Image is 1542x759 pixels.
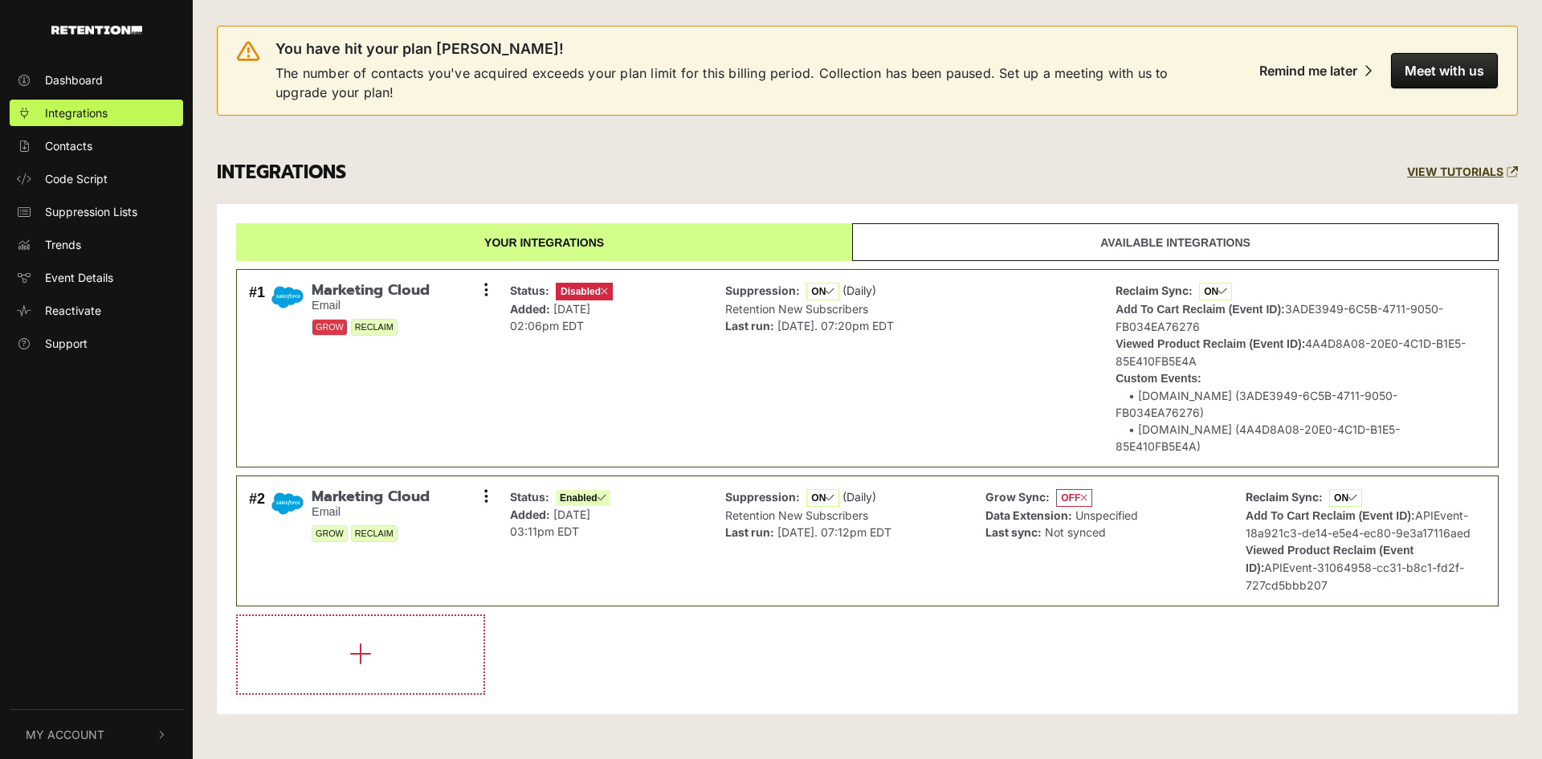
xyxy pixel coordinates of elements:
span: Not synced [1045,525,1106,539]
span: Support [45,335,88,352]
small: Email [312,299,430,312]
span: Integrations [45,104,108,121]
span: Dashboard [45,71,103,88]
a: Trends [10,231,183,258]
span: ON [806,489,839,507]
div: Remind me later [1259,63,1357,79]
strong: Reclaim Sync: [1116,284,1193,297]
strong: Reclaim Sync: [1246,490,1323,504]
a: Code Script [10,165,183,192]
strong: Add To Cart Reclaim (Event ID): [1116,303,1285,316]
span: RECLAIM [351,525,398,542]
span: GROW [312,525,348,542]
strong: Add To Cart Reclaim (Event ID): [1246,509,1415,522]
strong: Status: [510,284,549,297]
span: Suppression Lists [45,203,137,220]
strong: Viewed Product Reclaim (Event ID): [1246,544,1413,574]
strong: Viewed Product Reclaim (Event ID): [1116,337,1305,350]
span: Trends [45,236,81,253]
p: 3ADE3949-6C5B-4711-9050-FB034EA76276 4A4D8A08-20E0-4C1D-B1E5-85E410FB5E4A [1116,282,1482,455]
strong: Added: [510,302,550,316]
span: Enabled [556,490,610,506]
strong: Status: [510,490,549,504]
span: Marketing Cloud [312,488,430,506]
strong: Last run: [725,319,774,333]
span: ON [806,283,839,300]
span: Contacts [45,137,92,154]
a: Contacts [10,133,183,159]
strong: Last run: [725,525,774,539]
span: GROW [312,319,348,336]
button: My Account [10,710,183,759]
strong: Data Extension: [985,508,1072,522]
button: Meet with us [1391,53,1498,88]
img: Marketing Cloud [271,282,304,313]
span: [DATE] 03:11pm EDT [510,508,590,538]
span: [DATE]. 07:20pm EDT [777,319,894,333]
span: ON [1329,489,1362,507]
span: Reactivate [45,302,101,319]
span: Code Script [45,170,108,187]
a: Dashboard [10,67,183,93]
a: Event Details [10,264,183,291]
small: Email [312,505,430,519]
a: Your integrations [236,223,852,261]
span: (Daily) [842,284,876,297]
a: Suppression Lists [10,198,183,225]
p: APIEvent-18a921c3-de14-e5e4-ec80-9e3a17116aed APIEvent-31064958-cc31-b8c1-fd2f-727cd5bbb207 [1246,488,1482,594]
span: [DATE] 02:06pm EDT [510,302,590,333]
span: RECLAIM [351,319,398,336]
a: Support [10,330,183,357]
img: Marketing Cloud [271,488,304,520]
span: The number of contacts you've acquired exceeds your plan limit for this billing period. Collectio... [275,63,1203,102]
strong: Custom Events: [1116,372,1201,385]
h3: INTEGRATIONS [217,161,346,184]
strong: Suppression: [725,284,800,297]
span: Event Details [45,269,113,286]
span: ON [1199,283,1232,300]
a: VIEW TUTORIALS [1407,165,1518,179]
span: Retention New Subscribers [725,508,868,522]
strong: Grow Sync: [985,490,1050,504]
span: (Daily) [842,490,876,504]
span: Disabled [556,283,613,300]
span: • [DOMAIN_NAME] (4A4D8A08-20E0-4C1D-B1E5-85E410FB5E4A) [1116,422,1400,453]
span: You have hit your plan [PERSON_NAME]! [275,39,564,59]
img: Retention.com [51,26,142,35]
span: Retention New Subscribers [725,302,868,316]
span: My Account [26,726,104,743]
a: Integrations [10,100,183,126]
strong: Suppression: [725,490,800,504]
span: Marketing Cloud [312,282,430,300]
strong: Last sync: [985,525,1042,539]
a: Available integrations [852,223,1499,261]
span: Unspecified [1075,508,1138,522]
div: #2 [249,488,265,594]
strong: Added: [510,508,550,521]
span: • [DOMAIN_NAME] (3ADE3949-6C5B-4711-9050-FB034EA76276) [1116,389,1397,419]
span: OFF [1056,489,1092,507]
span: [DATE]. 07:12pm EDT [777,525,891,539]
a: Reactivate [10,297,183,324]
div: #1 [249,282,265,455]
button: Remind me later [1246,53,1385,88]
